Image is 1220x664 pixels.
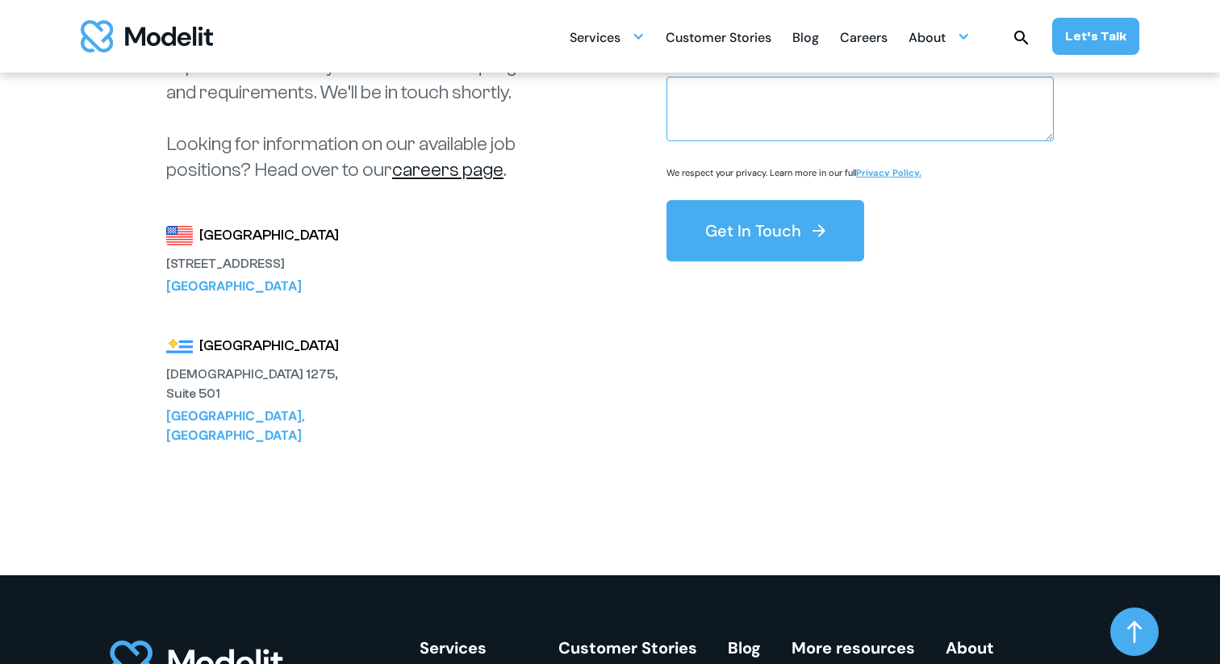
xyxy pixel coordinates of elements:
[705,219,801,242] div: Get In Touch
[81,20,213,52] img: modelit logo
[392,159,503,181] a: careers page
[166,365,344,403] div: [DEMOGRAPHIC_DATA] 1275, Suite 501
[420,639,528,657] div: Services
[666,200,864,261] button: Get In Touch
[1052,18,1139,55] a: Let’s Talk
[166,2,570,183] p: Let’s talk sales! Reach out [DATE] and we’ll connect you with the right certified Modelit experts...
[840,21,888,52] a: Careers
[166,254,344,274] div: [STREET_ADDRESS]
[570,23,620,55] div: Services
[809,221,829,240] img: arrow right
[792,21,819,52] a: Blog
[728,637,761,658] a: Blog
[81,20,213,52] a: home
[1065,27,1126,45] div: Let’s Talk
[856,167,921,178] a: Privacy Policy.
[666,23,771,55] div: Customer Stories
[840,23,888,55] div: Careers
[199,224,339,247] div: [GEOGRAPHIC_DATA]
[1127,620,1142,643] img: arrow up
[909,21,970,52] div: About
[166,277,344,296] div: [GEOGRAPHIC_DATA]
[558,637,697,658] a: Customer Stories
[946,639,1017,657] div: About
[792,637,915,658] a: More resources
[909,23,946,55] div: About
[166,407,344,445] div: [GEOGRAPHIC_DATA], [GEOGRAPHIC_DATA]
[570,21,645,52] div: Services
[666,21,771,52] a: Customer Stories
[199,335,339,357] div: [GEOGRAPHIC_DATA]
[792,23,819,55] div: Blog
[666,167,921,179] p: We respect your privacy. Learn more in our full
